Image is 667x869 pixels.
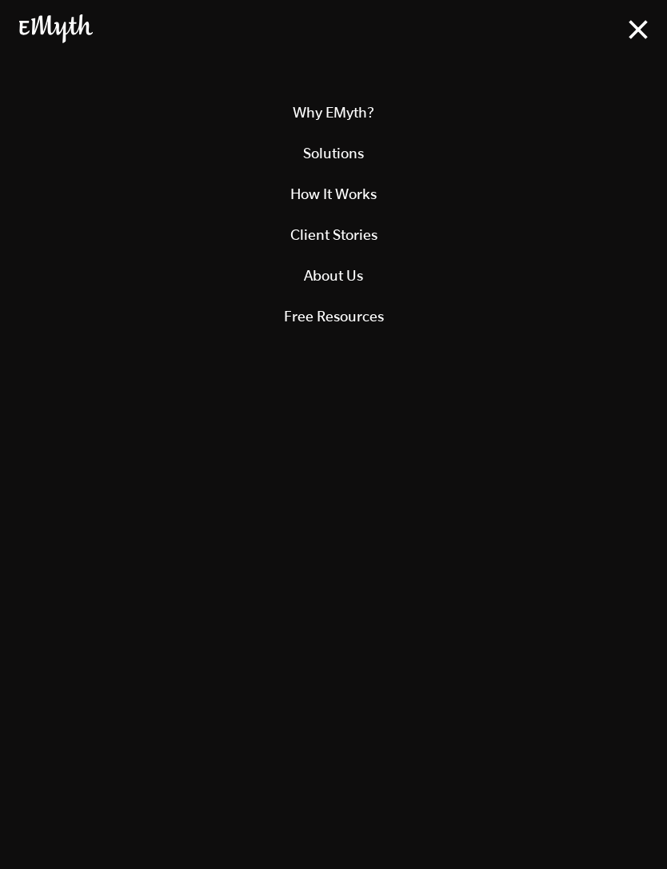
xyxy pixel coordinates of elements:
[19,92,648,133] a: Why EMyth?
[19,255,648,296] a: About Us
[250,375,417,410] iframe: Embedded CTA
[587,792,667,869] iframe: Chat Widget
[629,20,648,39] img: Open Menu
[19,296,648,337] a: Free Resources
[19,133,648,173] a: Solutions
[19,214,648,255] a: Client Stories
[19,14,93,43] img: EMyth
[19,173,648,214] a: How It Works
